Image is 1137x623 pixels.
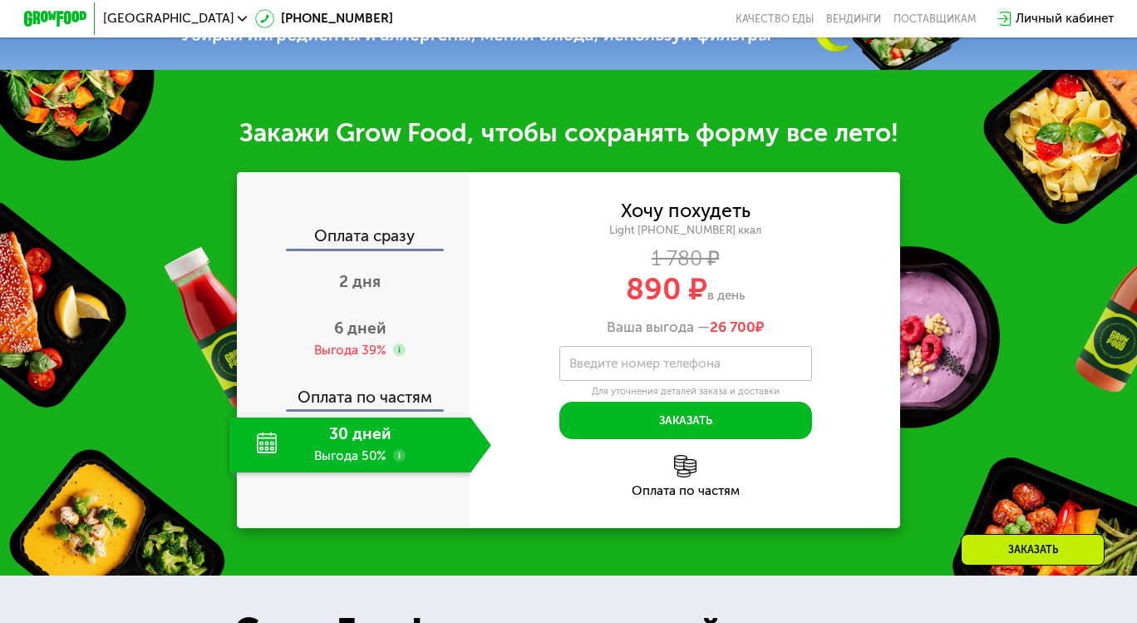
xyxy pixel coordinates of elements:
div: Заказать [961,534,1105,566]
span: 2 дня [339,272,381,291]
div: Оплата по частям [239,373,470,410]
div: 1 780 ₽ [470,250,900,267]
a: [PHONE_NUMBER] [255,9,392,28]
div: Ваша выгода — [470,319,900,336]
a: Качество еды [736,12,814,25]
span: 26 700 [710,319,756,335]
div: Оплата по частям [470,485,900,497]
button: Заказать [559,402,812,440]
div: Личный кабинет [1016,9,1114,28]
div: Хочу похудеть [621,203,751,220]
span: 890 ₽ [626,271,707,307]
span: ₽ [710,319,764,336]
img: l6xcnZfty9opOoJh.png [674,455,696,477]
div: Выгода 39% [314,342,386,359]
span: 6 дней [334,319,386,338]
a: Вендинги [826,12,881,25]
div: Оплата сразу [239,228,470,249]
div: Для уточнения деталей заказа и доставки [559,385,812,398]
label: Введите номер телефона [569,359,721,368]
div: Light [PHONE_NUMBER] ккал [470,223,900,237]
span: в день [707,288,745,303]
span: [GEOGRAPHIC_DATA] [103,12,234,25]
div: поставщикам [893,12,977,25]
